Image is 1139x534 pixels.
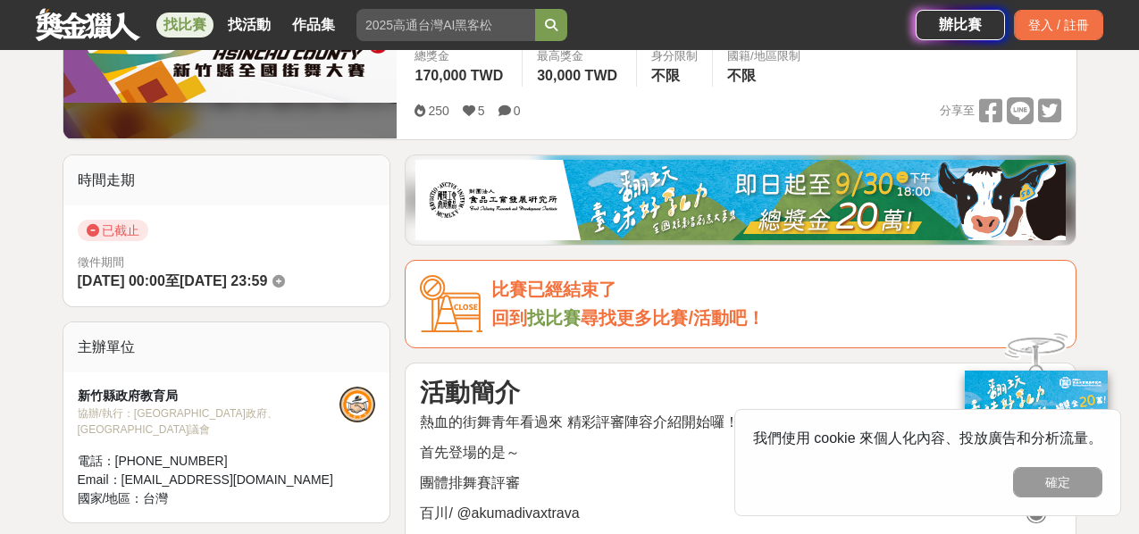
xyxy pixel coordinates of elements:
span: 至 [165,273,180,288]
img: ff197300-f8ee-455f-a0ae-06a3645bc375.jpg [965,371,1108,489]
span: 國家/地區： [78,491,144,505]
a: 找比賽 [527,308,581,328]
img: Icon [420,275,482,333]
span: 不限 [727,68,756,83]
input: 2025高通台灣AI黑客松 [356,9,535,41]
span: 分享至 [940,97,975,124]
a: 辦比賽 [916,10,1005,40]
div: 電話： [PHONE_NUMBER] [78,452,340,471]
span: [DATE] 23:59 [180,273,267,288]
span: [DATE] 00:00 [78,273,165,288]
div: Email： [EMAIL_ADDRESS][DOMAIN_NAME] [78,471,340,489]
a: 找比賽 [156,13,214,38]
span: 不限 [651,68,680,83]
span: 5 [478,104,485,118]
button: 確定 [1013,467,1102,497]
span: 團體排舞賽評審 [420,475,520,490]
div: 登入 / 註冊 [1014,10,1103,40]
span: 回到 [491,308,527,328]
span: 已截止 [78,220,148,241]
span: 百川/ @akumadivaxtrava [420,505,579,521]
div: 主辦單位 [63,322,390,372]
span: 台灣 [143,491,168,505]
strong: 活動簡介 [420,379,520,406]
span: 170,000 TWD [415,68,503,83]
div: 協辦/執行： [GEOGRAPHIC_DATA]政府、[GEOGRAPHIC_DATA]議會 [78,405,340,438]
div: 時間走期 [63,155,390,205]
span: 30,000 TWD [537,68,617,83]
div: 國籍/地區限制 [727,47,800,65]
a: 找活動 [221,13,278,38]
span: 尋找更多比賽/活動吧！ [581,308,765,328]
span: 首先登場的是～ [420,445,520,460]
div: 身分限制 [651,47,698,65]
span: 0 [514,104,521,118]
span: 熱血的街舞青年看過來 精彩評審陣容介紹開始囉！ [420,414,738,430]
span: 最高獎金 [537,47,622,65]
div: 新竹縣政府教育局 [78,387,340,405]
span: 總獎金 [415,47,507,65]
img: b0ef2173-5a9d-47ad-b0e3-de335e335c0a.jpg [415,160,1066,240]
a: 作品集 [285,13,342,38]
span: 250 [428,104,448,118]
span: 我們使用 cookie 來個人化內容、投放廣告和分析流量。 [753,430,1102,446]
span: 徵件期間 [78,255,124,269]
div: 比賽已經結束了 [491,275,1061,305]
